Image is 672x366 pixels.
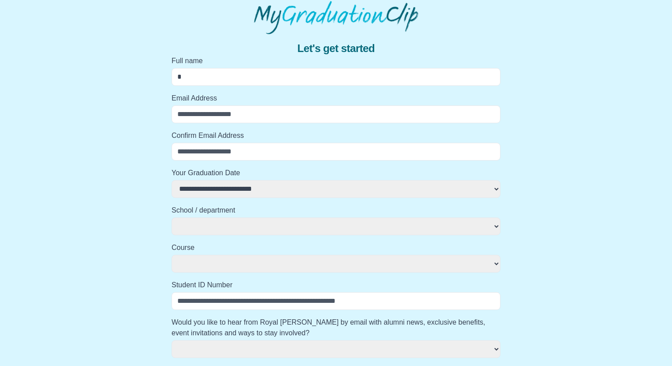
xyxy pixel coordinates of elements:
[172,130,500,141] label: Confirm Email Address
[172,317,500,338] label: Would you like to hear from Royal [PERSON_NAME] by email with alumni news, exclusive benefits, ev...
[172,205,500,216] label: School / department
[172,93,500,104] label: Email Address
[172,280,500,290] label: Student ID Number
[172,168,500,178] label: Your Graduation Date
[172,56,500,66] label: Full name
[297,41,375,56] span: Let's get started
[172,242,500,253] label: Course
